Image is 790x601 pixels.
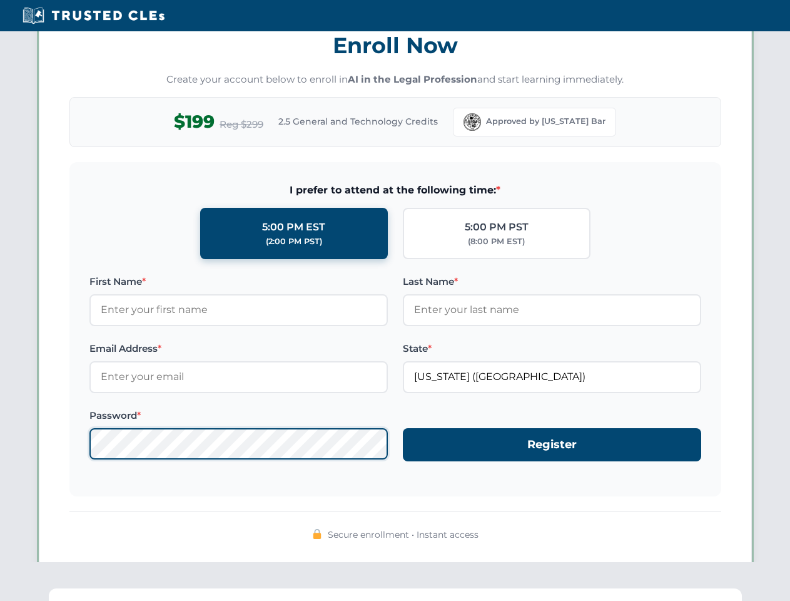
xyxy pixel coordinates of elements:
[403,341,701,356] label: State
[403,294,701,326] input: Enter your last name
[486,115,605,128] span: Approved by [US_STATE] Bar
[328,528,479,542] span: Secure enrollment • Instant access
[89,294,388,326] input: Enter your first name
[89,274,388,289] label: First Name
[465,219,529,235] div: 5:00 PM PST
[266,235,322,248] div: (2:00 PM PST)
[69,73,721,87] p: Create your account below to enroll in and start learning immediately.
[89,182,701,198] span: I prefer to attend at the following time:
[19,6,168,25] img: Trusted CLEs
[89,341,388,356] label: Email Address
[403,428,701,461] button: Register
[278,115,438,128] span: 2.5 General and Technology Credits
[89,408,388,423] label: Password
[403,274,701,289] label: Last Name
[220,117,263,132] span: Reg $299
[468,235,525,248] div: (8:00 PM EST)
[463,113,481,131] img: Florida Bar
[174,108,215,136] span: $199
[262,219,325,235] div: 5:00 PM EST
[69,26,721,65] h3: Enroll Now
[403,361,701,393] input: Florida (FL)
[348,73,477,85] strong: AI in the Legal Profession
[89,361,388,393] input: Enter your email
[312,529,322,539] img: 🔒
